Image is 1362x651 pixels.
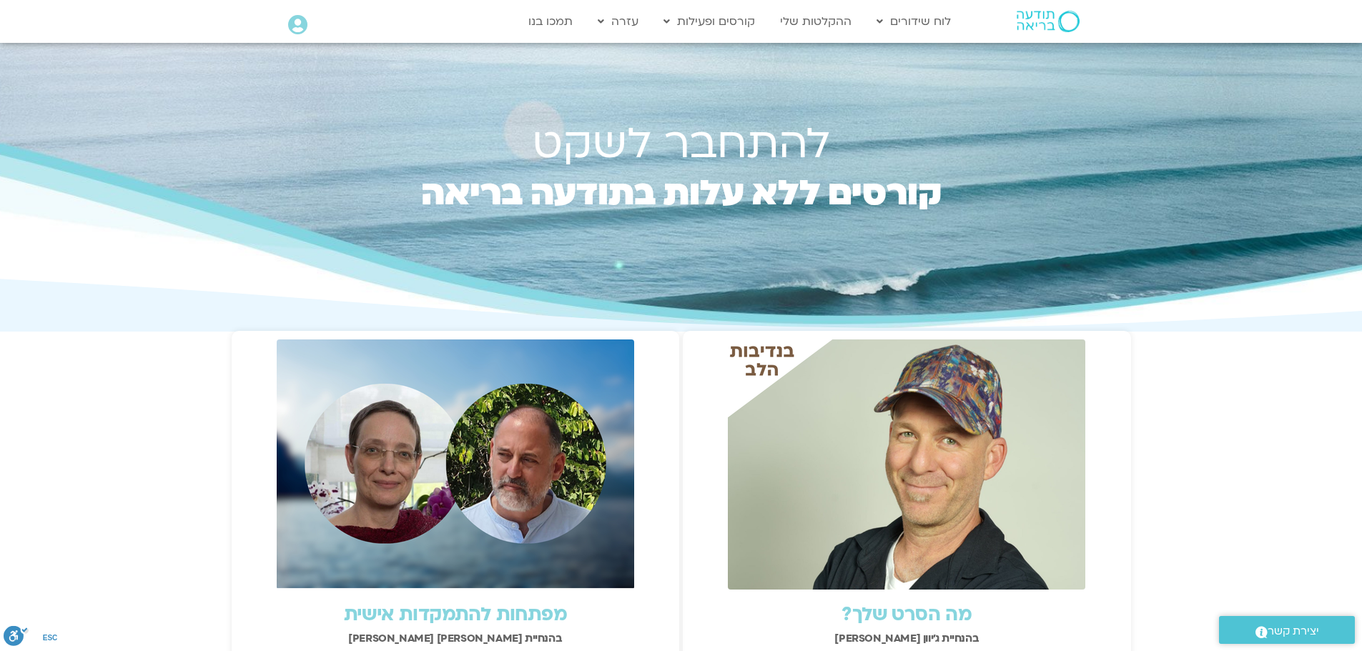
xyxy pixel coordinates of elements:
[690,632,1124,645] h2: בהנחיית ג'יוון [PERSON_NAME]
[773,8,859,35] a: ההקלטות שלי
[842,602,972,627] a: מה הסרט שלך?
[391,125,972,164] h1: להתחבר לשקט
[591,8,646,35] a: עזרה
[344,602,567,627] a: מפתחות להתמקדות אישית
[521,8,580,35] a: תמכו בנו
[1268,622,1319,641] span: יצירת קשר
[239,632,673,645] h2: בהנחיית [PERSON_NAME] [PERSON_NAME]
[869,8,958,35] a: לוח שידורים
[391,178,972,242] h2: קורסים ללא עלות בתודעה בריאה
[1219,616,1355,644] a: יצירת קשר
[656,8,762,35] a: קורסים ופעילות
[1017,11,1080,32] img: תודעה בריאה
